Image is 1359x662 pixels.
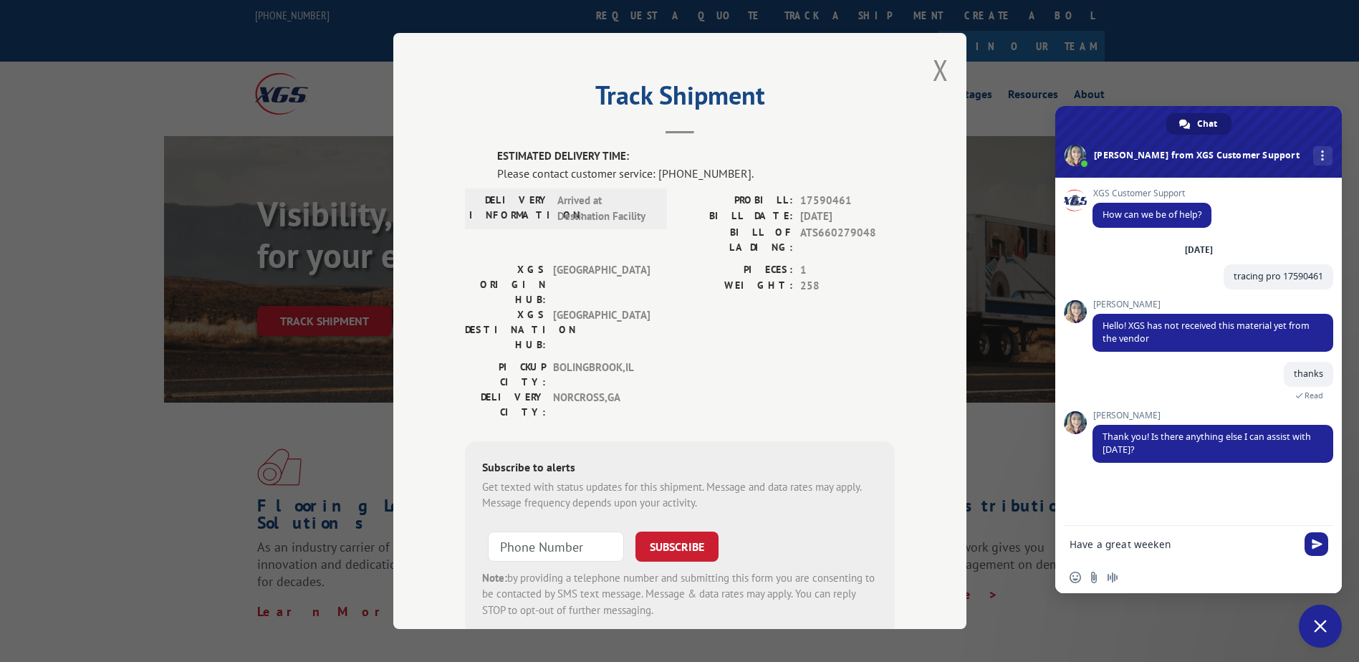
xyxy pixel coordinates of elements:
label: WEIGHT: [680,278,793,294]
label: BILL OF LADING: [680,225,793,255]
a: Chat [1166,113,1231,135]
a: Close chat [1299,605,1342,648]
strong: Note: [482,571,507,585]
span: Hello! XGS has not received this material yet from the vendor [1103,320,1310,345]
div: by providing a telephone number and submitting this form you are consenting to be contacted by SM... [482,570,878,619]
div: Please contact customer service: [PHONE_NUMBER]. [497,165,895,182]
span: Insert an emoji [1070,572,1081,583]
span: thanks [1294,368,1323,380]
span: Arrived at Destination Facility [557,193,654,225]
div: [DATE] [1185,246,1213,254]
label: PICKUP CITY: [465,360,546,390]
span: [GEOGRAPHIC_DATA] [553,262,650,307]
h2: Track Shipment [465,85,895,112]
span: [DATE] [800,208,895,225]
label: XGS DESTINATION HUB: [465,307,546,352]
label: ESTIMATED DELIVERY TIME: [497,148,895,165]
span: 17590461 [800,193,895,209]
label: BILL DATE: [680,208,793,225]
textarea: Compose your message... [1070,526,1299,562]
input: Phone Number [488,532,624,562]
span: Send a file [1088,572,1100,583]
span: [PERSON_NAME] [1093,411,1333,421]
span: Audio message [1107,572,1118,583]
div: Subscribe to alerts [482,459,878,479]
span: [PERSON_NAME] [1093,299,1333,310]
span: Send [1305,532,1328,556]
span: tracing pro 17590461 [1234,270,1323,282]
label: PROBILL: [680,193,793,209]
span: BOLINGBROOK , IL [553,360,650,390]
span: NORCROSS , GA [553,390,650,420]
span: How can we be of help? [1103,208,1201,221]
span: ATS660279048 [800,225,895,255]
span: XGS Customer Support [1093,188,1211,198]
button: SUBSCRIBE [635,532,719,562]
label: DELIVERY INFORMATION: [469,193,550,225]
button: Close modal [933,51,949,89]
label: DELIVERY CITY: [465,390,546,420]
span: [GEOGRAPHIC_DATA] [553,307,650,352]
span: 258 [800,278,895,294]
span: Read [1305,390,1323,400]
span: 1 [800,262,895,279]
label: PIECES: [680,262,793,279]
span: Thank you! Is there anything else I can assist with [DATE]? [1103,431,1311,456]
span: Chat [1197,113,1217,135]
label: XGS ORIGIN HUB: [465,262,546,307]
div: Get texted with status updates for this shipment. Message and data rates may apply. Message frequ... [482,479,878,512]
